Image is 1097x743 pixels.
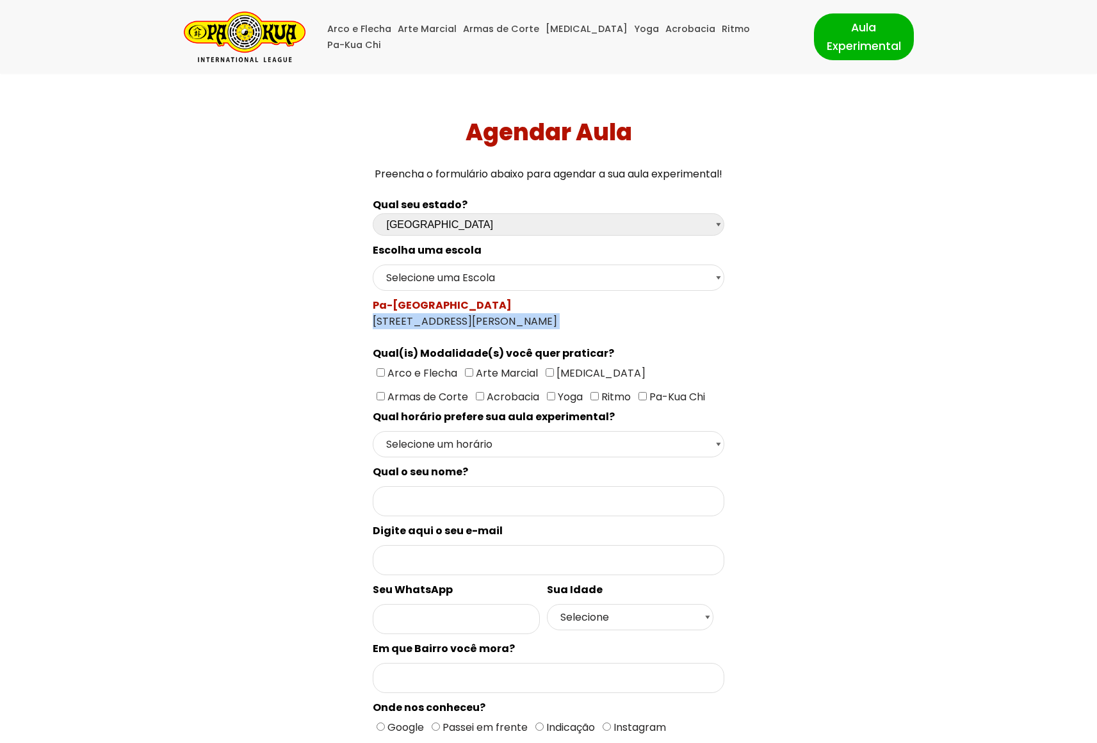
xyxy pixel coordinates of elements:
[377,392,385,400] input: Armas de Corte
[599,389,631,404] span: Ritmo
[385,389,468,404] span: Armas de Corte
[476,392,484,400] input: Acrobacia
[547,392,555,400] input: Yoga
[377,723,385,731] input: Google
[554,366,646,380] span: [MEDICAL_DATA]
[373,297,724,329] div: [STREET_ADDRESS][PERSON_NAME]
[465,368,473,377] input: Arte Marcial
[647,389,705,404] span: Pa-Kua Chi
[603,723,611,731] input: Instagram
[546,368,554,377] input: [MEDICAL_DATA]
[373,641,515,656] spam: Em que Bairro você mora?
[544,720,595,735] span: Indicação
[535,723,544,731] input: Indicação
[373,409,615,424] spam: Qual horário prefere sua aula experimental?
[5,118,1093,146] h1: Agendar Aula
[398,21,457,37] a: Arte Marcial
[484,389,539,404] span: Acrobacia
[373,197,467,212] b: Qual seu estado?
[722,21,750,37] a: Ritmo
[638,392,647,400] input: Pa-Kua Chi
[463,21,539,37] a: Armas de Corte
[440,720,528,735] span: Passei em frente
[665,21,715,37] a: Acrobacia
[327,21,391,37] a: Arco e Flecha
[373,346,614,361] spam: Qual(is) Modalidade(s) você quer praticar?
[473,366,538,380] span: Arte Marcial
[555,389,583,404] span: Yoga
[546,21,628,37] a: [MEDICAL_DATA]
[385,720,424,735] span: Google
[373,582,453,597] spam: Seu WhatsApp
[373,523,503,538] spam: Digite aqui o seu e-mail
[814,13,914,60] a: Aula Experimental
[377,368,385,377] input: Arco e Flecha
[327,37,381,53] a: Pa-Kua Chi
[432,723,440,731] input: Passei em frente
[373,298,512,313] spam: Pa-[GEOGRAPHIC_DATA]
[373,700,485,715] spam: Onde nos conheceu?
[373,464,468,479] spam: Qual o seu nome?
[385,366,457,380] span: Arco e Flecha
[611,720,666,735] span: Instagram
[634,21,659,37] a: Yoga
[590,392,599,400] input: Ritmo
[373,243,482,257] spam: Escolha uma escola
[184,12,305,62] a: Pa-Kua Brasil Uma Escola de conhecimentos orientais para toda a família. Foco, habilidade concent...
[547,582,603,597] spam: Sua Idade
[325,21,795,53] div: Menu primário
[5,165,1093,183] p: Preencha o formulário abaixo para agendar a sua aula experimental!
